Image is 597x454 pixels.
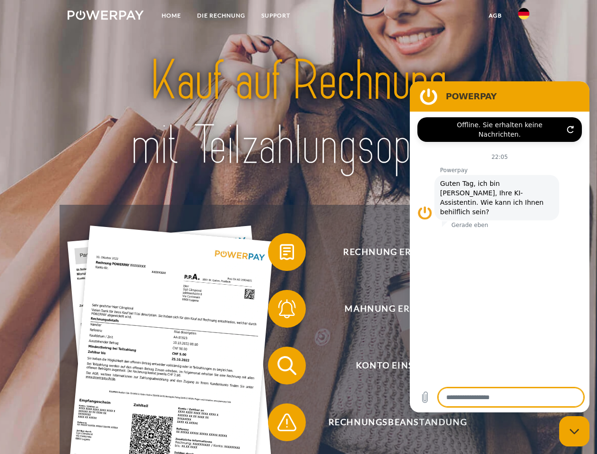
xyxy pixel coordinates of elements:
[559,416,589,446] iframe: Schaltfläche zum Öffnen des Messaging-Fensters; Konversation läuft
[282,233,513,271] span: Rechnung erhalten?
[90,45,507,181] img: title-powerpay_de.svg
[268,290,514,328] button: Mahnung erhalten?
[275,240,299,264] img: qb_bill.svg
[268,233,514,271] button: Rechnung erhalten?
[282,347,513,384] span: Konto einsehen
[275,297,299,321] img: qb_bell.svg
[275,354,299,377] img: qb_search.svg
[154,7,189,24] a: Home
[268,403,514,441] button: Rechnungsbeanstandung
[253,7,298,24] a: SUPPORT
[275,410,299,434] img: qb_warning.svg
[189,7,253,24] a: DIE RECHNUNG
[282,403,513,441] span: Rechnungsbeanstandung
[268,347,514,384] button: Konto einsehen
[518,8,529,19] img: de
[481,7,510,24] a: agb
[282,290,513,328] span: Mahnung erhalten?
[410,81,589,412] iframe: Messaging-Fenster
[68,10,144,20] img: logo-powerpay-white.svg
